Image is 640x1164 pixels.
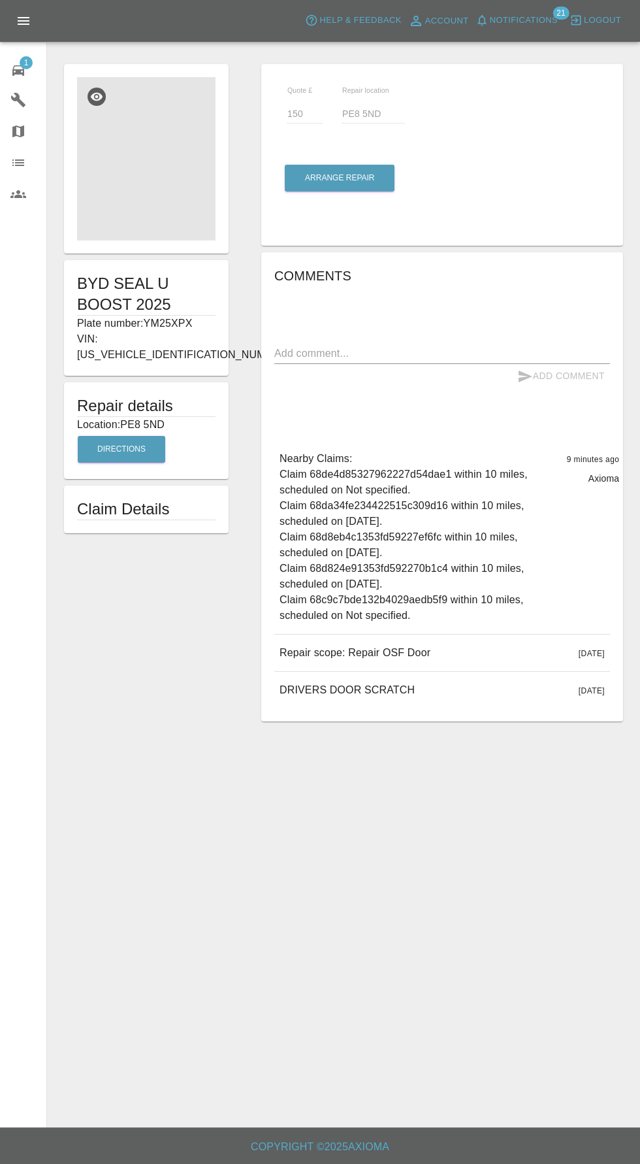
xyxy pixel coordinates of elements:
button: Open drawer [8,5,39,37]
a: Account [405,10,472,31]
p: Repair scope: Repair OSF Door [280,645,430,661]
button: Notifications [472,10,561,31]
h1: BYD SEAL U BOOST 2025 [77,273,216,315]
button: Logout [566,10,624,31]
p: Location: PE8 5ND [77,417,216,433]
span: Quote £ [287,86,312,94]
span: Repair location [342,86,389,94]
span: 1 [20,56,33,69]
p: Axioma [588,472,620,485]
p: DRIVERS DOOR SCRATCH [280,682,415,698]
h1: Claim Details [77,499,216,520]
span: [DATE] [579,686,605,695]
span: Notifications [490,13,558,28]
p: VIN: [US_VEHICLE_IDENTIFICATION_NUMBER] [77,331,216,363]
span: 9 minutes ago [567,455,620,464]
h6: Comments [274,265,610,286]
h6: Copyright © 2025 Axioma [10,1138,630,1156]
img: 8df41208-c1f6-4904-b854-0432d0a31989 [77,77,216,241]
span: Logout [584,13,621,28]
h5: Repair details [77,395,216,416]
button: Arrange Repair [285,165,394,191]
p: Plate number: YM25XPX [77,316,216,331]
span: Help & Feedback [319,13,401,28]
button: Help & Feedback [302,10,404,31]
p: Nearby Claims: Claim 68de4d85327962227d54dae1 within 10 miles, scheduled on Not specified. Claim ... [280,451,556,624]
span: Account [425,14,469,29]
span: 21 [552,7,569,20]
span: [DATE] [579,649,605,658]
button: Directions [78,436,165,463]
